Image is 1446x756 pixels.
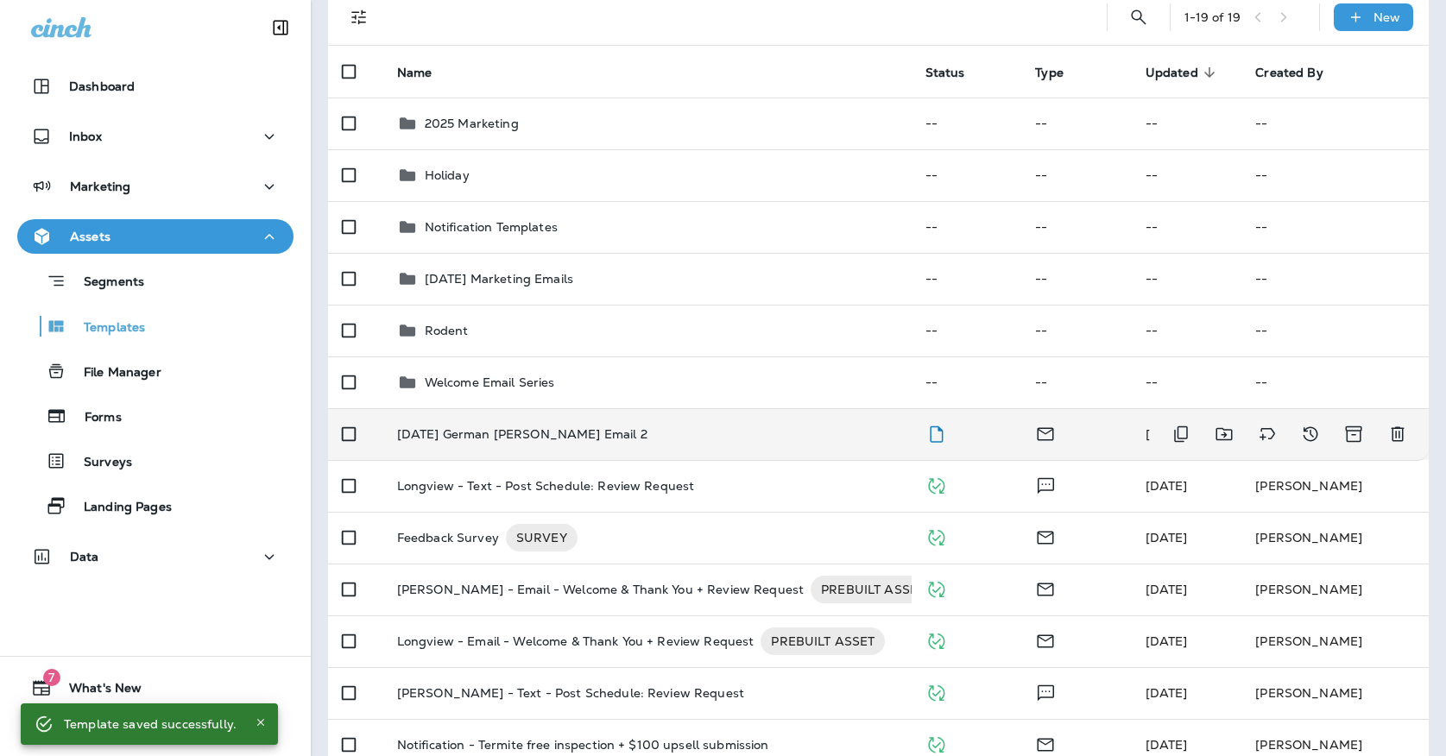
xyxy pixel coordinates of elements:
[397,576,804,603] p: [PERSON_NAME] - Email - Welcome & Thank You + Review Request
[1132,149,1242,201] td: --
[397,65,455,80] span: Name
[43,669,60,686] span: 7
[1132,305,1242,356] td: --
[1146,65,1221,80] span: Updated
[925,65,988,80] span: Status
[17,671,294,705] button: 7What's New
[1035,684,1057,699] span: Text
[17,712,294,747] button: Support
[397,627,755,655] p: Longview - Email - Welcome & Thank You + Review Request
[66,500,172,516] p: Landing Pages
[761,633,885,650] span: PREBUILT ASSET
[17,308,294,344] button: Templates
[1241,201,1429,253] td: --
[17,398,294,434] button: Forms
[397,427,647,441] p: [DATE] German [PERSON_NAME] Email 2
[1146,737,1188,753] span: Maddie Madonecsky
[1373,10,1400,24] p: New
[1255,66,1323,80] span: Created By
[67,410,122,426] p: Forms
[1241,98,1429,149] td: --
[397,479,695,493] p: Longview - Text - Post Schedule: Review Request
[1132,201,1242,253] td: --
[925,684,947,699] span: Published
[1035,65,1086,80] span: Type
[1207,417,1241,451] button: Move to folder
[1255,65,1345,80] span: Created By
[17,353,294,389] button: File Manager
[1132,356,1242,408] td: --
[1035,735,1056,751] span: Email
[1146,426,1188,442] span: Maddie Madonecsky
[52,681,142,702] span: What's New
[925,66,965,80] span: Status
[1021,356,1132,408] td: --
[1132,253,1242,305] td: --
[1184,10,1241,24] div: 1 - 19 of 19
[397,686,744,700] p: [PERSON_NAME] - Text - Post Schedule: Review Request
[1241,564,1429,615] td: [PERSON_NAME]
[397,524,499,551] p: Feedback Survey
[66,274,144,292] p: Segments
[1241,149,1429,201] td: --
[1035,528,1056,544] span: Email
[1035,476,1057,492] span: Text
[912,253,1022,305] td: --
[1241,615,1429,667] td: [PERSON_NAME]
[1146,478,1188,494] span: Frank Carreno
[1021,305,1132,356] td: --
[1021,253,1132,305] td: --
[69,129,102,143] p: Inbox
[912,305,1022,356] td: --
[17,169,294,204] button: Marketing
[925,580,947,595] span: Published
[506,529,578,546] span: SURVEY
[761,627,885,655] div: PREBUILT ASSET
[425,375,555,389] p: Welcome Email Series
[17,219,294,254] button: Assets
[17,69,294,104] button: Dashboard
[1035,580,1056,595] span: Email
[397,738,769,752] p: Notification - Termite free inspection + $100 upsell submission
[17,443,294,479] button: Surveys
[1021,98,1132,149] td: --
[925,735,947,751] span: Published
[425,220,558,234] p: Notification Templates
[1146,530,1188,545] span: Frank Carreno
[1241,667,1429,719] td: [PERSON_NAME]
[925,476,947,492] span: Published
[1035,425,1056,440] span: Email
[1336,417,1372,451] button: Archive
[425,117,519,130] p: 2025 Marketing
[256,10,305,45] button: Collapse Sidebar
[811,576,935,603] div: PREBUILT ASSET
[1146,66,1198,80] span: Updated
[1250,417,1285,451] button: Add tags
[912,201,1022,253] td: --
[66,320,145,337] p: Templates
[912,98,1022,149] td: --
[17,119,294,154] button: Inbox
[1241,512,1429,564] td: [PERSON_NAME]
[70,180,130,193] p: Marketing
[1241,460,1429,512] td: [PERSON_NAME]
[925,528,947,544] span: Published
[250,712,271,733] button: Close
[925,632,947,647] span: Published
[425,324,469,337] p: Rodent
[912,356,1022,408] td: --
[1021,149,1132,201] td: --
[1241,356,1429,408] td: --
[925,425,947,440] span: Draft
[17,539,294,574] button: Data
[69,79,135,93] p: Dashboard
[912,149,1022,201] td: --
[66,365,161,381] p: File Manager
[425,168,470,182] p: Holiday
[17,262,294,299] button: Segments
[1021,201,1132,253] td: --
[70,550,99,564] p: Data
[1380,417,1415,451] button: Delete
[1132,98,1242,149] td: --
[1146,633,1188,649] span: Frank Carreno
